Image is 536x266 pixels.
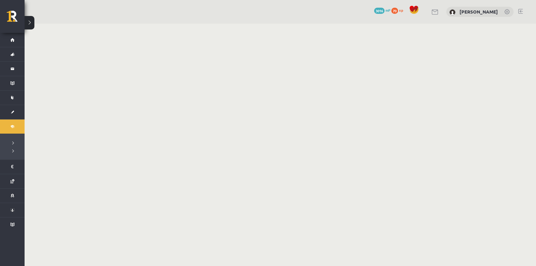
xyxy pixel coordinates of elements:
[460,9,498,15] a: [PERSON_NAME]
[399,8,403,13] span: xp
[391,8,398,14] span: 70
[449,9,456,15] img: Roberts Šmelds
[385,8,390,13] span: mP
[7,11,25,26] a: Rīgas 1. Tālmācības vidusskola
[374,8,385,14] span: 3016
[374,8,390,13] a: 3016 mP
[391,8,406,13] a: 70 xp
